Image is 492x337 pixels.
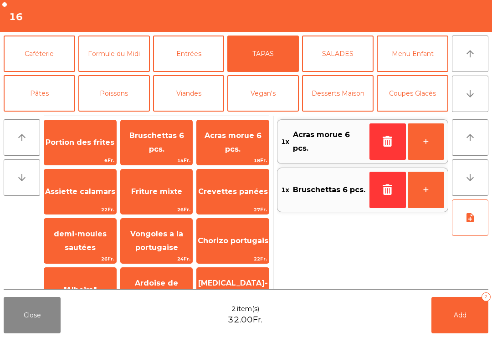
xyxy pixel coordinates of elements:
[452,199,488,236] button: note_add
[302,36,374,72] button: SALADES
[134,279,179,301] span: Ardoise de charcuterie
[121,205,193,214] span: 26Fr.
[452,36,488,72] button: arrow_upward
[46,138,114,147] span: Portion des frites
[63,286,97,294] span: "Alheira"
[281,128,289,156] span: 1x
[44,156,116,165] span: 6Fr.
[54,230,107,252] span: demi-moules sautées
[4,297,61,333] button: Close
[227,36,299,72] button: TAPAS
[205,131,261,153] span: Acras morue 6 pcs.
[16,132,27,143] i: arrow_upward
[153,75,225,112] button: Viandes
[4,75,75,112] button: Pâtes
[293,183,365,197] span: Bruschettas 6 pcs.
[452,76,488,112] button: arrow_downward
[377,75,448,112] button: Coupes Glacés
[482,292,491,301] div: 2
[44,205,116,214] span: 22Fr.
[465,88,476,99] i: arrow_downward
[153,36,225,72] button: Entrées
[293,128,366,156] span: Acras morue 6 pcs.
[4,119,40,156] button: arrow_upward
[408,172,444,208] button: +
[45,187,115,196] span: Assiette calamars
[198,187,268,196] span: Crevettes panées
[408,123,444,160] button: +
[431,297,488,333] button: Add2
[228,314,262,326] span: 32.00Fr.
[302,75,374,112] button: Desserts Maison
[197,255,269,263] span: 22Fr.
[197,205,269,214] span: 27Fr.
[281,183,289,197] span: 1x
[377,36,448,72] button: Menu Enfant
[465,212,476,223] i: note_add
[44,255,116,263] span: 26Fr.
[130,230,183,252] span: Vongoles a la portugaise
[231,304,236,314] span: 2
[121,255,193,263] span: 24Fr.
[131,187,182,196] span: Friture mixte
[9,10,23,24] h4: 16
[454,311,466,319] span: Add
[78,36,150,72] button: Formule du Midi
[78,75,150,112] button: Poissons
[465,48,476,59] i: arrow_upward
[198,279,268,301] span: [MEDICAL_DATA]-pau
[237,304,259,314] span: item(s)
[4,159,40,196] button: arrow_downward
[197,156,269,165] span: 18Fr.
[16,172,27,183] i: arrow_downward
[465,132,476,143] i: arrow_upward
[198,236,268,245] span: Chorizo portugais
[452,119,488,156] button: arrow_upward
[4,36,75,72] button: Caféterie
[121,156,193,165] span: 14Fr.
[452,159,488,196] button: arrow_downward
[227,75,299,112] button: Vegan's
[129,131,184,153] span: Bruschettas 6 pcs.
[465,172,476,183] i: arrow_downward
